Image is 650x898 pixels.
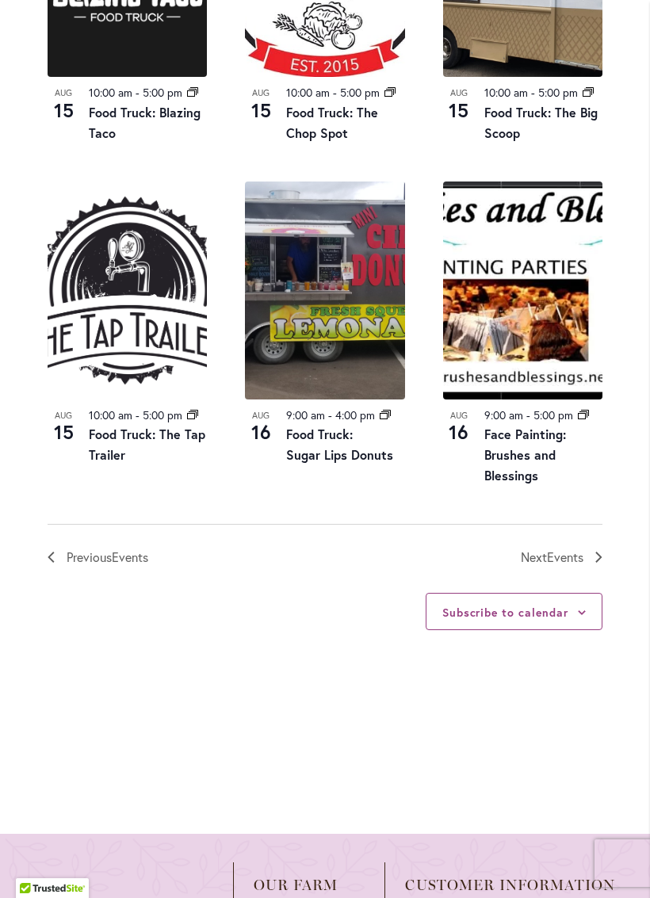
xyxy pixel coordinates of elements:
[89,85,132,100] time: 10:00 am
[48,547,148,567] a: Previous Events
[136,407,140,422] span: -
[443,418,475,445] span: 16
[531,85,535,100] span: -
[340,85,380,100] time: 5:00 pm
[136,85,140,100] span: -
[335,407,375,422] time: 4:00 pm
[484,407,523,422] time: 9:00 am
[286,426,393,463] a: Food Truck: Sugar Lips Donuts
[254,877,365,893] span: Our Farm
[538,85,578,100] time: 5:00 pm
[89,426,205,463] a: Food Truck: The Tap Trailer
[48,409,79,422] span: Aug
[443,409,475,422] span: Aug
[405,877,615,893] span: Customer Information
[547,548,583,565] span: Events
[143,407,182,422] time: 5:00 pm
[245,182,404,399] img: Food Truck: Sugar Lips Apple Cider Donuts
[112,548,148,565] span: Events
[245,86,277,100] span: Aug
[245,97,277,124] span: 15
[286,407,325,422] time: 9:00 am
[484,104,598,141] a: Food Truck: The Big Scoop
[526,407,530,422] span: -
[67,547,148,567] span: Previous
[48,97,79,124] span: 15
[143,85,182,100] time: 5:00 pm
[29,877,213,893] span: Shop
[533,407,573,422] time: 5:00 pm
[89,104,201,141] a: Food Truck: Blazing Taco
[333,85,337,100] span: -
[443,97,475,124] span: 15
[89,407,132,422] time: 10:00 am
[245,418,277,445] span: 16
[521,547,602,567] a: Next Events
[286,104,378,141] a: Food Truck: The Chop Spot
[442,605,568,620] button: Subscribe to calendar
[484,426,566,483] a: Face Painting: Brushes and Blessings
[286,85,330,100] time: 10:00 am
[328,407,332,422] span: -
[245,409,277,422] span: Aug
[48,418,79,445] span: 15
[443,182,602,399] img: Brushes and Blessings – Face Painting
[48,182,207,399] img: Food Truck: The Tap Trailer
[443,86,475,100] span: Aug
[48,86,79,100] span: Aug
[521,547,583,567] span: Next
[484,85,528,100] time: 10:00 am
[12,842,56,886] iframe: Launch Accessibility Center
